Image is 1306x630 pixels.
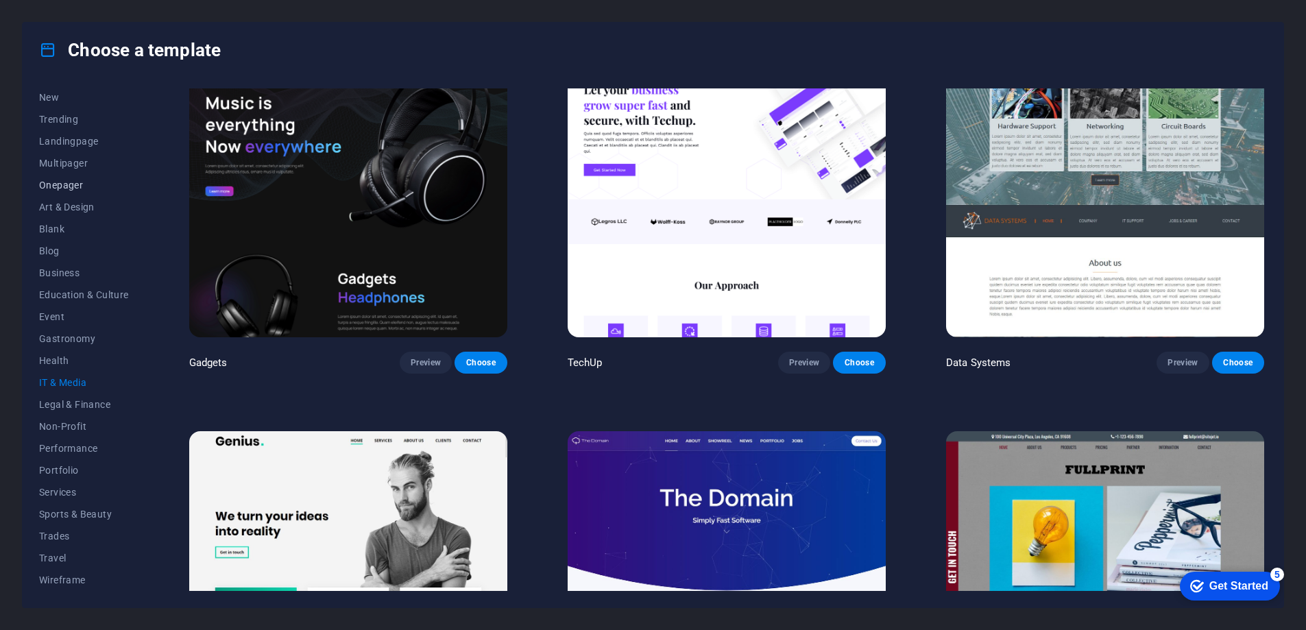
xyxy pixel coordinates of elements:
[39,443,129,454] span: Performance
[39,333,129,344] span: Gastronomy
[39,481,129,503] button: Services
[568,356,603,369] p: TechUp
[39,437,129,459] button: Performance
[39,202,129,213] span: Art & Design
[39,289,129,300] span: Education & Culture
[39,267,129,278] span: Business
[39,393,129,415] button: Legal & Finance
[39,487,129,498] span: Services
[39,108,129,130] button: Trending
[39,547,129,569] button: Travel
[1157,352,1209,374] button: Preview
[39,574,129,585] span: Wireframe
[39,465,129,476] span: Portfolio
[39,196,129,218] button: Art & Design
[39,223,129,234] span: Blank
[39,569,129,591] button: Wireframe
[39,355,129,366] span: Health
[39,86,129,108] button: New
[40,15,99,27] div: Get Started
[400,352,452,374] button: Preview
[39,350,129,372] button: Health
[189,45,507,338] img: Gadgets
[39,459,129,481] button: Portfolio
[946,356,1011,369] p: Data Systems
[39,399,129,410] span: Legal & Finance
[465,357,496,368] span: Choose
[39,503,129,525] button: Sports & Beauty
[39,158,129,169] span: Multipager
[411,357,441,368] span: Preview
[39,415,129,437] button: Non-Profit
[39,306,129,328] button: Event
[39,92,129,103] span: New
[39,130,129,152] button: Landingpage
[39,525,129,547] button: Trades
[1168,357,1198,368] span: Preview
[39,421,129,432] span: Non-Profit
[39,553,129,564] span: Travel
[101,3,115,16] div: 5
[39,377,129,388] span: IT & Media
[789,357,819,368] span: Preview
[946,45,1264,338] img: Data Systems
[11,7,111,36] div: Get Started 5 items remaining, 0% complete
[455,352,507,374] button: Choose
[39,180,129,191] span: Onepager
[39,509,129,520] span: Sports & Beauty
[39,531,129,542] span: Trades
[39,174,129,196] button: Onepager
[189,356,228,369] p: Gadgets
[1212,352,1264,374] button: Choose
[39,311,129,322] span: Event
[39,284,129,306] button: Education & Culture
[39,218,129,240] button: Blank
[568,45,886,338] img: TechUp
[39,262,129,284] button: Business
[778,352,830,374] button: Preview
[39,240,129,262] button: Blog
[39,136,129,147] span: Landingpage
[39,39,221,61] h4: Choose a template
[844,357,874,368] span: Choose
[1223,357,1253,368] span: Choose
[39,372,129,393] button: IT & Media
[39,328,129,350] button: Gastronomy
[39,245,129,256] span: Blog
[39,114,129,125] span: Trending
[833,352,885,374] button: Choose
[39,152,129,174] button: Multipager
